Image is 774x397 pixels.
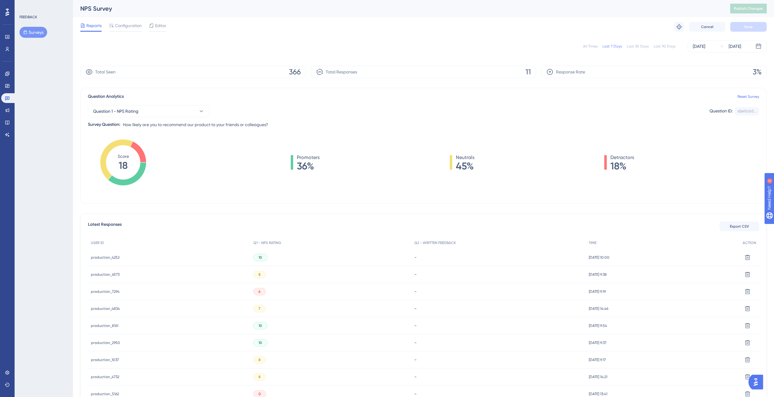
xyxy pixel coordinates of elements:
[456,161,474,171] span: 45%
[91,374,119,379] span: production_4732
[88,121,120,128] div: Survey Question:
[14,2,38,9] span: Need Help?
[259,306,260,311] span: 7
[710,107,733,115] div: Question ID:
[693,43,705,50] div: [DATE]
[259,255,262,260] span: 10
[289,67,301,77] span: 366
[589,255,609,260] span: [DATE] 10:00
[583,44,598,49] div: All Times
[115,22,142,29] span: Configuration
[91,255,120,260] span: production_4252
[297,161,320,171] span: 36%
[589,272,607,277] span: [DATE] 9:38
[91,323,118,328] span: production_8161
[414,306,583,311] div: -
[86,22,102,29] span: Reports
[589,340,606,345] span: [DATE] 9:37
[556,68,585,76] span: Response Rate
[753,67,762,77] span: 3%
[738,94,759,99] a: Reset Survey
[91,240,104,245] span: USER ID
[80,4,715,13] div: NPS Survey
[748,373,767,391] iframe: UserGuiding AI Assistant Launcher
[414,240,456,245] span: Q2 - WRITTEN FEEDBACK
[19,27,47,38] button: Surveys
[119,160,128,171] tspan: 18
[414,374,583,380] div: -
[589,392,607,396] span: [DATE] 13:41
[259,323,262,328] span: 10
[589,240,596,245] span: TIME
[602,44,622,49] div: Last 7 Days
[42,3,44,8] div: 3
[627,44,649,49] div: Last 30 Days
[326,68,357,76] span: Total Responses
[93,108,138,115] span: Question 1 - NPS Rating
[689,22,725,32] button: Cancel
[414,254,583,260] div: -
[414,289,583,294] div: -
[91,289,120,294] span: production_7294
[259,392,261,396] span: 0
[123,121,268,128] span: How likely are you to recommend our product to your friends or colleagues?
[91,357,119,362] span: production_1037
[88,105,210,117] button: Question 1 - NPS Rating
[610,161,634,171] span: 18%
[19,15,37,19] div: FEEDBACK
[297,154,320,161] span: Promoters
[743,240,756,245] span: ACTION
[730,224,749,229] span: Export CSV
[610,154,634,161] span: Detractors
[589,306,608,311] span: [DATE] 14:46
[88,221,122,232] span: Latest Responses
[414,340,583,346] div: -
[414,323,583,328] div: -
[118,154,129,159] tspan: Score
[259,272,261,277] span: 8
[589,357,606,362] span: [DATE] 9:17
[589,323,607,328] span: [DATE] 9:54
[91,306,120,311] span: production_4834
[456,154,474,161] span: Neutrals
[91,272,120,277] span: production_6573
[88,93,124,100] span: Question Analytics
[589,289,606,294] span: [DATE] 9:19
[589,374,607,379] span: [DATE] 14:21
[155,22,166,29] span: Editor
[738,109,756,114] div: 65ef0cb5...
[734,6,763,11] span: Publish Changes
[253,240,281,245] span: Q1 - NPS RATING
[91,340,120,345] span: production_2950
[701,24,713,29] span: Cancel
[744,24,753,29] span: Save
[720,222,759,231] button: Export CSV
[259,289,261,294] span: 6
[414,391,583,397] div: -
[526,67,531,77] span: 11
[654,44,675,49] div: Last 90 Days
[91,392,119,396] span: production_5162
[95,68,116,76] span: Total Seen
[414,357,583,363] div: -
[730,22,767,32] button: Save
[414,271,583,277] div: -
[259,374,261,379] span: 8
[730,4,767,13] button: Publish Changes
[259,357,261,362] span: 8
[729,43,741,50] div: [DATE]
[259,340,262,345] span: 10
